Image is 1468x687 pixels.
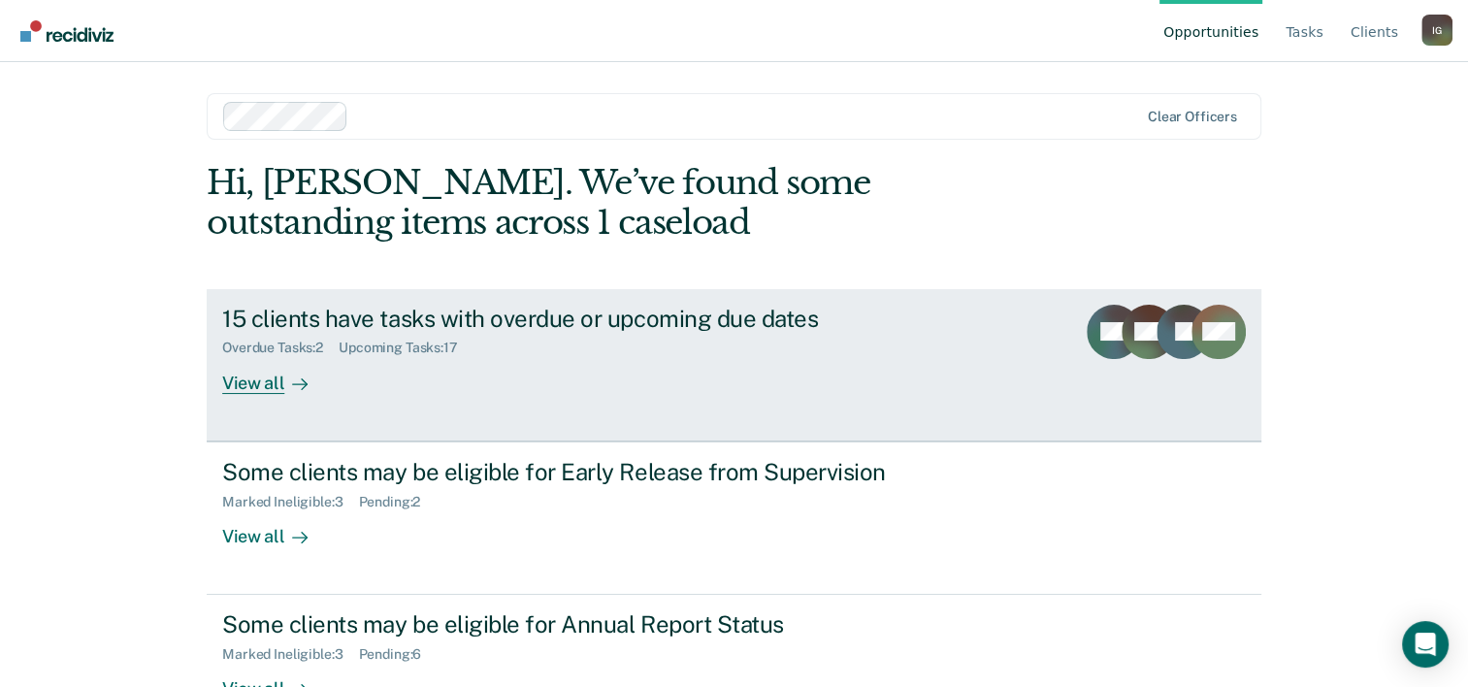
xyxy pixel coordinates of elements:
[222,356,331,394] div: View all
[207,442,1261,595] a: Some clients may be eligible for Early Release from SupervisionMarked Ineligible:3Pending:2View all
[222,458,903,486] div: Some clients may be eligible for Early Release from Supervision
[222,646,358,663] div: Marked Ineligible : 3
[1421,15,1452,46] div: I G
[222,610,903,638] div: Some clients may be eligible for Annual Report Status
[207,289,1261,442] a: 15 clients have tasks with overdue or upcoming due datesOverdue Tasks:2Upcoming Tasks:17View all
[359,494,437,510] div: Pending : 2
[1402,621,1449,668] div: Open Intercom Messenger
[222,494,358,510] div: Marked Ineligible : 3
[222,305,903,333] div: 15 clients have tasks with overdue or upcoming due dates
[222,340,339,356] div: Overdue Tasks : 2
[1148,109,1237,125] div: Clear officers
[359,646,438,663] div: Pending : 6
[339,340,473,356] div: Upcoming Tasks : 17
[207,163,1050,243] div: Hi, [PERSON_NAME]. We’ve found some outstanding items across 1 caseload
[20,20,114,42] img: Recidiviz
[1421,15,1452,46] button: Profile dropdown button
[222,509,331,547] div: View all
